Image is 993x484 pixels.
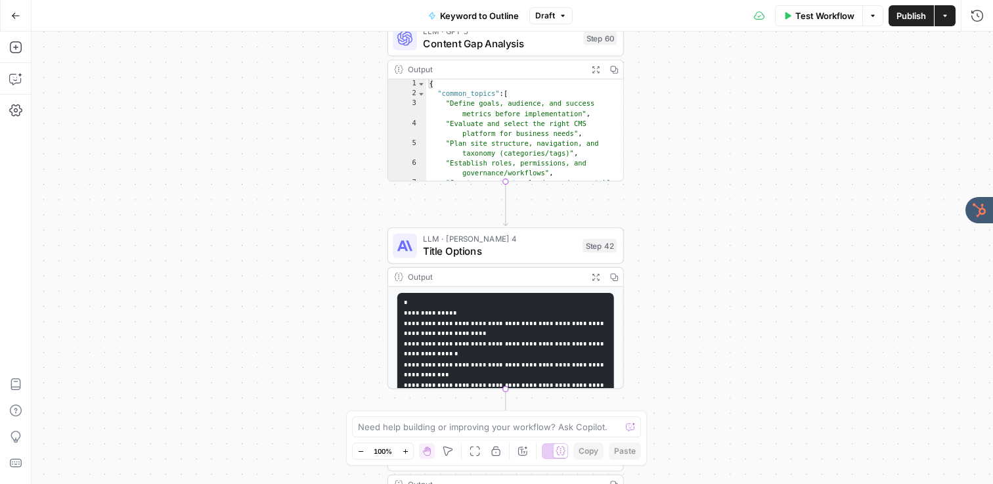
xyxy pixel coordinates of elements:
span: 100% [374,446,392,456]
button: Keyword to Outline [420,5,527,26]
div: 7 [388,179,426,198]
div: Output [408,63,582,76]
div: 4 [388,119,426,139]
div: Step 42 [583,239,617,253]
div: 5 [388,139,426,158]
div: Step 60 [583,32,617,45]
span: Keyword to Outline [440,9,519,22]
div: 2 [388,89,426,99]
span: Toggle code folding, rows 2 through 15 [417,89,426,99]
button: Publish [889,5,934,26]
button: Paste [609,443,641,460]
button: Draft [529,7,573,24]
div: LLM · GPT-5Content Gap AnalysisStep 60Output{ "common_topics":[ "Define goals, audience, and succ... [387,20,624,181]
span: Publish [896,9,926,22]
span: Draft [535,10,555,22]
div: 6 [388,159,426,179]
span: Human Review [423,451,575,466]
g: Edge from step_60 to step_42 [503,181,508,225]
span: Title Options [423,244,576,259]
span: Toggle code folding, rows 1 through 113 [417,79,426,89]
div: 1 [388,79,426,89]
button: Copy [573,443,604,460]
span: Copy [579,445,598,457]
span: Paste [614,445,636,457]
span: LLM · [PERSON_NAME] 4 [423,232,576,245]
div: 3 [388,99,426,119]
span: Content Gap Analysis [423,36,577,51]
span: Test Workflow [795,9,854,22]
button: Test Workflow [775,5,862,26]
span: LLM · GPT-5 [423,25,577,37]
div: Output [408,271,582,283]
